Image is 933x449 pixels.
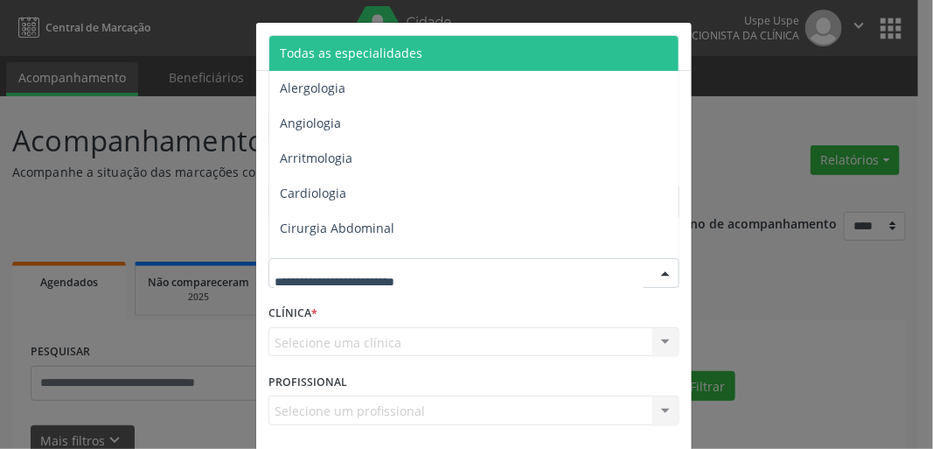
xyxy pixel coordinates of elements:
span: Arritmologia [280,150,352,166]
span: Cirurgia Bariatrica [280,255,387,271]
span: Angiologia [280,115,341,131]
span: Cirurgia Abdominal [280,220,394,236]
span: Alergologia [280,80,345,96]
span: Todas as especialidades [280,45,422,61]
span: Cardiologia [280,185,346,201]
label: CLÍNICA [268,300,317,327]
label: PROFISSIONAL [268,368,347,396]
button: Close [657,23,692,66]
h5: Relatório de agendamentos [268,35,469,58]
